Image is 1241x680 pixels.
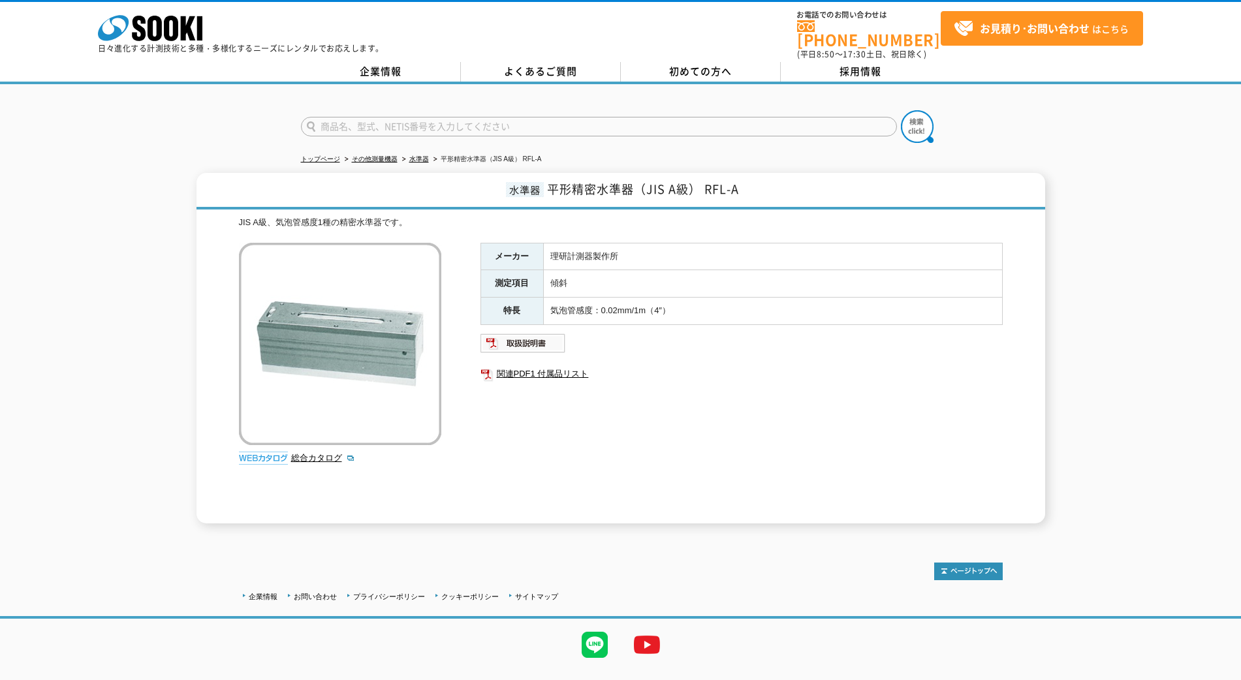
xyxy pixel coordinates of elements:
a: 企業情報 [301,62,461,82]
a: プライバシーポリシー [353,593,425,600]
img: 平形精密水準器（JIS A級） RFL-A [239,243,441,445]
td: 理研計測器製作所 [543,243,1002,270]
a: その他測量機器 [352,155,398,162]
a: 企業情報 [249,593,277,600]
span: 水準器 [506,182,544,197]
td: 傾斜 [543,270,1002,298]
span: 平形精密水準器（JIS A級） RFL-A [547,180,739,198]
img: YouTube [621,619,673,671]
a: 水準器 [409,155,429,162]
img: LINE [569,619,621,671]
a: 初めての方へ [621,62,781,82]
strong: お見積り･お問い合わせ [980,20,1090,36]
img: トップページへ [934,563,1003,580]
span: 初めての方へ [669,64,732,78]
a: トップページ [301,155,340,162]
img: 取扱説明書 [480,333,566,354]
th: 特長 [480,298,543,325]
a: よくあるご質問 [461,62,621,82]
span: お電話でのお問い合わせは [797,11,941,19]
p: 日々進化する計測技術と多種・多様化するニーズにレンタルでお応えします。 [98,44,384,52]
div: JIS A級、気泡管感度1種の精密水準器です。 [239,216,1003,230]
img: webカタログ [239,452,288,465]
td: 気泡管感度：0.02mm/1m（4″） [543,298,1002,325]
span: 17:30 [843,48,866,60]
a: 採用情報 [781,62,941,82]
img: btn_search.png [901,110,934,143]
a: [PHONE_NUMBER] [797,20,941,47]
a: 関連PDF1 付属品リスト [480,365,1003,382]
input: 商品名、型式、NETIS番号を入力してください [301,117,897,136]
th: 測定項目 [480,270,543,298]
a: 総合カタログ [291,453,355,463]
a: クッキーポリシー [441,593,499,600]
a: サイトマップ [515,593,558,600]
span: (平日 ～ 土日、祝日除く) [797,48,926,60]
th: メーカー [480,243,543,270]
a: お見積り･お問い合わせはこちら [941,11,1143,46]
span: はこちら [954,19,1129,39]
span: 8:50 [817,48,835,60]
a: お問い合わせ [294,593,337,600]
a: 取扱説明書 [480,341,566,351]
li: 平形精密水準器（JIS A級） RFL-A [431,153,542,166]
